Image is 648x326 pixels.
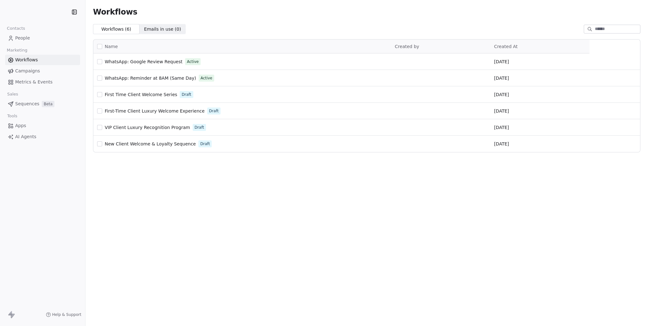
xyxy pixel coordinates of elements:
[494,91,509,98] span: [DATE]
[105,141,196,146] span: New Client Welcome & Loyalty Sequence
[187,59,199,65] span: Active
[105,108,205,114] a: First-Time Client Luxury Welcome Experience
[105,141,196,147] a: New Client Welcome & Loyalty Sequence
[15,57,38,63] span: Workflows
[105,108,205,114] span: First-Time Client Luxury Welcome Experience
[201,75,212,81] span: Active
[494,108,509,114] span: [DATE]
[494,58,509,65] span: [DATE]
[5,99,80,109] a: SequencesBeta
[209,108,219,114] span: Draft
[144,26,181,33] span: Emails in use ( 0 )
[15,35,30,41] span: People
[195,125,204,130] span: Draft
[494,141,509,147] span: [DATE]
[5,77,80,87] a: Metrics & Events
[15,122,26,129] span: Apps
[5,132,80,142] a: AI Agents
[5,33,80,43] a: People
[105,43,118,50] span: Name
[4,24,28,33] span: Contacts
[5,66,80,76] a: Campaigns
[494,75,509,81] span: [DATE]
[4,111,20,121] span: Tools
[105,76,196,81] span: WhatsApp: Reminder at 8AM (Same Day)
[4,46,30,55] span: Marketing
[200,141,210,147] span: Draft
[105,59,183,64] span: WhatsApp: Google Review Request
[5,55,80,65] a: Workflows
[494,44,518,49] span: Created At
[105,58,183,65] a: WhatsApp: Google Review Request
[93,8,137,16] span: Workflows
[105,91,177,98] a: First Time Client Welcome Series
[46,312,81,317] a: Help & Support
[5,120,80,131] a: Apps
[52,312,81,317] span: Help & Support
[105,92,177,97] span: First Time Client Welcome Series
[105,124,190,131] a: VIP Client Luxury Recognition Program
[42,101,54,107] span: Beta
[105,75,196,81] a: WhatsApp: Reminder at 8AM (Same Day)
[15,68,40,74] span: Campaigns
[395,44,419,49] span: Created by
[15,101,39,107] span: Sequences
[15,133,36,140] span: AI Agents
[182,92,191,97] span: Draft
[4,89,21,99] span: Sales
[15,79,53,85] span: Metrics & Events
[494,124,509,131] span: [DATE]
[105,125,190,130] span: VIP Client Luxury Recognition Program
